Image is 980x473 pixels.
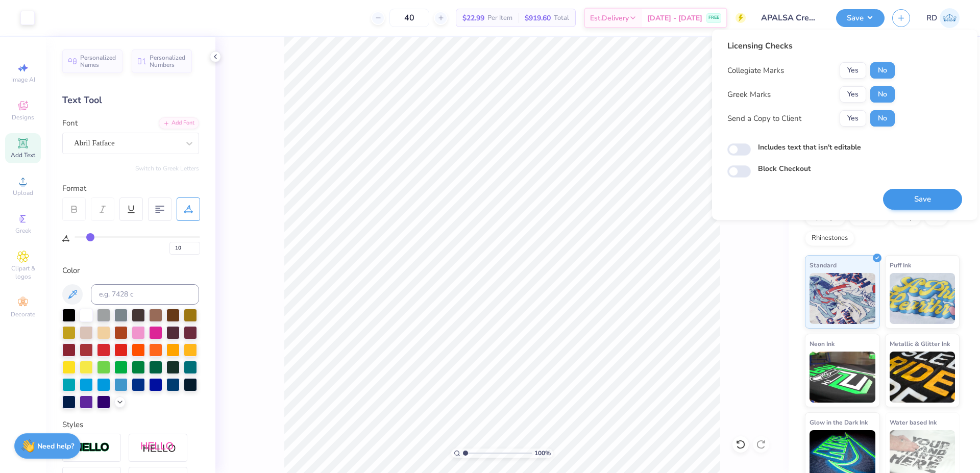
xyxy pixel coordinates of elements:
[135,164,199,172] button: Switch to Greek Letters
[840,62,866,79] button: Yes
[534,449,551,458] span: 100 %
[870,110,895,127] button: No
[753,8,828,28] input: Untitled Design
[11,310,35,318] span: Decorate
[840,110,866,127] button: Yes
[150,54,186,68] span: Personalized Numbers
[810,417,868,428] span: Glow in the Dark Ink
[890,273,955,324] img: Puff Ink
[5,264,41,281] span: Clipart & logos
[727,89,771,101] div: Greek Marks
[840,86,866,103] button: Yes
[758,142,861,153] label: Includes text that isn't editable
[890,352,955,403] img: Metallic & Glitter Ink
[883,189,962,210] button: Save
[15,227,31,235] span: Greek
[62,93,199,107] div: Text Tool
[487,13,512,23] span: Per Item
[805,231,854,246] div: Rhinestones
[80,54,116,68] span: Personalized Names
[11,76,35,84] span: Image AI
[940,8,960,28] img: Rommel Del Rosario
[525,13,551,23] span: $919.60
[727,65,784,77] div: Collegiate Marks
[926,8,960,28] a: RD
[647,13,702,23] span: [DATE] - [DATE]
[62,419,199,431] div: Styles
[462,13,484,23] span: $22.99
[870,62,895,79] button: No
[890,260,911,270] span: Puff Ink
[926,12,937,24] span: RD
[389,9,429,27] input: – –
[810,352,875,403] img: Neon Ink
[890,338,950,349] span: Metallic & Glitter Ink
[836,9,885,27] button: Save
[590,13,629,23] span: Est. Delivery
[74,442,110,454] img: Stroke
[91,284,199,305] input: e.g. 7428 c
[11,151,35,159] span: Add Text
[140,441,176,454] img: Shadow
[37,441,74,451] strong: Need help?
[810,338,835,349] span: Neon Ink
[810,273,875,324] img: Standard
[62,183,200,194] div: Format
[62,265,199,277] div: Color
[12,113,34,121] span: Designs
[727,113,801,125] div: Send a Copy to Client
[890,417,937,428] span: Water based Ink
[758,163,811,174] label: Block Checkout
[13,189,33,197] span: Upload
[727,40,895,52] div: Licensing Checks
[62,117,78,129] label: Font
[554,13,569,23] span: Total
[708,14,719,21] span: FREE
[159,117,199,129] div: Add Font
[810,260,837,270] span: Standard
[870,86,895,103] button: No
